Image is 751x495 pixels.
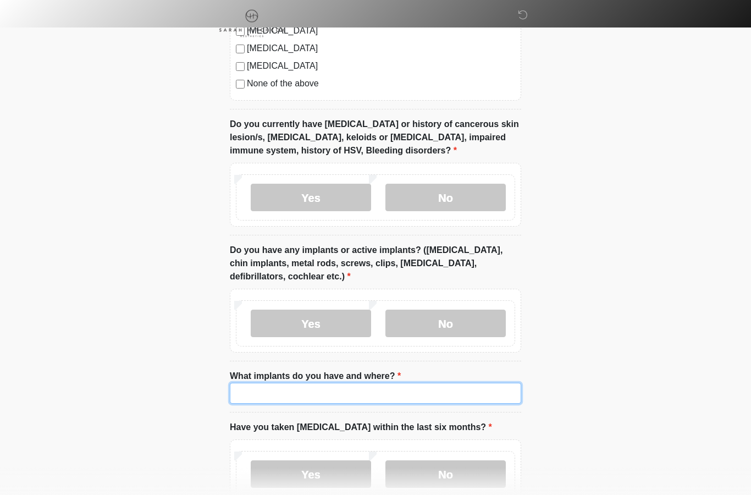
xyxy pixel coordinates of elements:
[247,42,515,55] label: [MEDICAL_DATA]
[251,184,371,211] label: Yes
[385,310,506,337] label: No
[230,370,401,383] label: What implants do you have and where?
[247,77,515,90] label: None of the above
[236,45,245,53] input: [MEDICAL_DATA]
[236,62,245,71] input: [MEDICAL_DATA]
[251,460,371,488] label: Yes
[247,59,515,73] label: [MEDICAL_DATA]
[385,184,506,211] label: No
[230,244,521,283] label: Do you have any implants or active implants? ([MEDICAL_DATA], chin implants, metal rods, screws, ...
[251,310,371,337] label: Yes
[219,8,285,37] img: Sarah Hitchcox Aesthetics Logo
[230,421,492,434] label: Have you taken [MEDICAL_DATA] within the last six months?
[230,118,521,157] label: Do you currently have [MEDICAL_DATA] or history of cancerous skin lesion/s, [MEDICAL_DATA], keloi...
[385,460,506,488] label: No
[236,80,245,89] input: None of the above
